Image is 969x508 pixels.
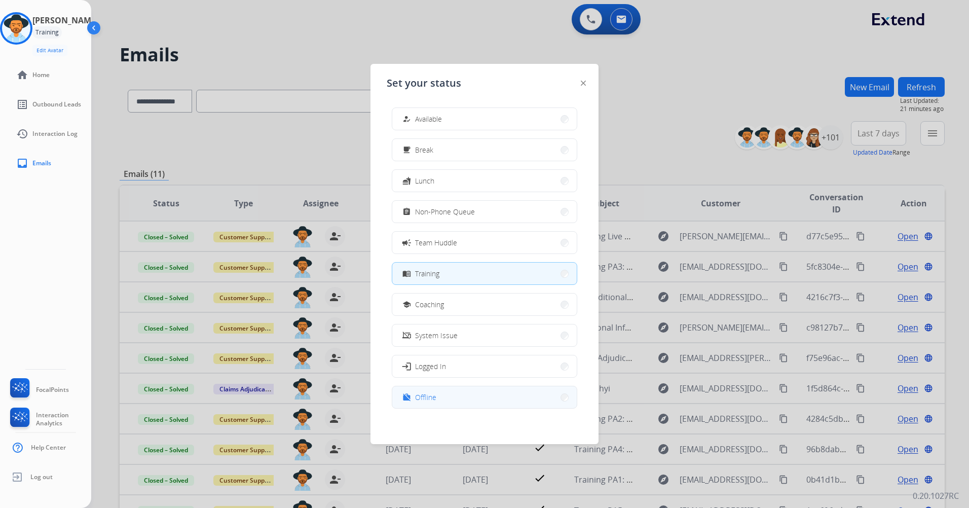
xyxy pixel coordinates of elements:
[415,330,458,341] span: System Issue
[392,201,577,223] button: Non-Phone Queue
[415,175,434,186] span: Lunch
[401,361,412,371] mat-icon: login
[402,269,411,278] mat-icon: menu_book
[8,378,69,402] a: FocalPoints
[402,207,411,216] mat-icon: assignment
[392,139,577,161] button: Break
[16,98,28,111] mat-icon: list_alt
[32,26,62,39] div: Training
[392,386,577,408] button: Offline
[402,331,411,340] mat-icon: phonelink_off
[415,114,442,124] span: Available
[415,237,457,248] span: Team Huddle
[415,144,433,155] span: Break
[402,146,411,154] mat-icon: free_breakfast
[16,128,28,140] mat-icon: history
[581,81,586,86] img: close-button
[392,108,577,130] button: Available
[402,176,411,185] mat-icon: fastfood
[32,71,50,79] span: Home
[2,14,30,43] img: avatar
[415,206,475,217] span: Non-Phone Queue
[402,393,411,402] mat-icon: work_off
[392,355,577,377] button: Logged In
[36,411,91,427] span: Interaction Analytics
[32,45,67,56] button: Edit Avatar
[392,170,577,192] button: Lunch
[402,300,411,309] mat-icon: school
[415,268,439,279] span: Training
[32,130,78,138] span: Interaction Log
[32,14,98,26] h3: [PERSON_NAME]
[392,263,577,284] button: Training
[401,237,412,247] mat-icon: campaign
[392,324,577,346] button: System Issue
[392,232,577,253] button: Team Huddle
[415,361,446,372] span: Logged In
[32,159,51,167] span: Emails
[31,444,66,452] span: Help Center
[387,76,461,90] span: Set your status
[16,157,28,169] mat-icon: inbox
[392,294,577,315] button: Coaching
[415,392,436,403] span: Offline
[30,473,53,481] span: Log out
[402,115,411,123] mat-icon: how_to_reg
[913,490,959,502] p: 0.20.1027RC
[16,69,28,81] mat-icon: home
[8,408,91,431] a: Interaction Analytics
[32,100,81,108] span: Outbound Leads
[36,386,69,394] span: FocalPoints
[415,299,444,310] span: Coaching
